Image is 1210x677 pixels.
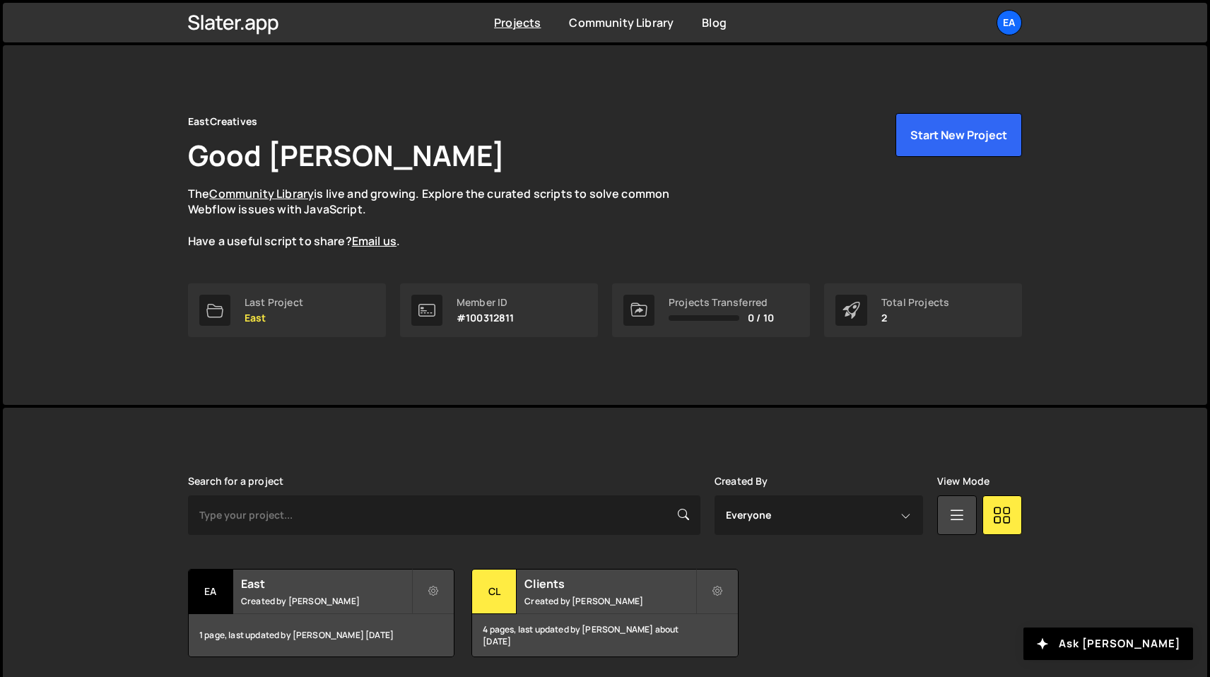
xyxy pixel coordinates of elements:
[188,283,386,337] a: Last Project East
[494,15,541,30] a: Projects
[881,312,949,324] p: 2
[997,10,1022,35] a: Ea
[245,297,303,308] div: Last Project
[245,312,303,324] p: East
[472,570,517,614] div: Cl
[457,297,515,308] div: Member ID
[457,312,515,324] p: #100312811
[241,576,411,591] h2: East
[715,476,768,487] label: Created By
[241,595,411,607] small: Created by [PERSON_NAME]
[669,297,774,308] div: Projects Transferred
[569,15,674,30] a: Community Library
[471,569,738,657] a: Cl Clients Created by [PERSON_NAME] 4 pages, last updated by [PERSON_NAME] about [DATE]
[188,569,454,657] a: Ea East Created by [PERSON_NAME] 1 page, last updated by [PERSON_NAME] [DATE]
[188,476,283,487] label: Search for a project
[472,614,737,657] div: 4 pages, last updated by [PERSON_NAME] about [DATE]
[188,136,505,175] h1: Good [PERSON_NAME]
[895,113,1022,157] button: Start New Project
[937,476,989,487] label: View Mode
[188,186,697,249] p: The is live and growing. Explore the curated scripts to solve common Webflow issues with JavaScri...
[702,15,727,30] a: Blog
[524,576,695,591] h2: Clients
[189,614,454,657] div: 1 page, last updated by [PERSON_NAME] [DATE]
[189,570,233,614] div: Ea
[524,595,695,607] small: Created by [PERSON_NAME]
[748,312,774,324] span: 0 / 10
[188,495,700,535] input: Type your project...
[188,113,257,130] div: EastCreatives
[209,186,314,201] a: Community Library
[352,233,397,249] a: Email us
[1023,628,1193,660] button: Ask [PERSON_NAME]
[881,297,949,308] div: Total Projects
